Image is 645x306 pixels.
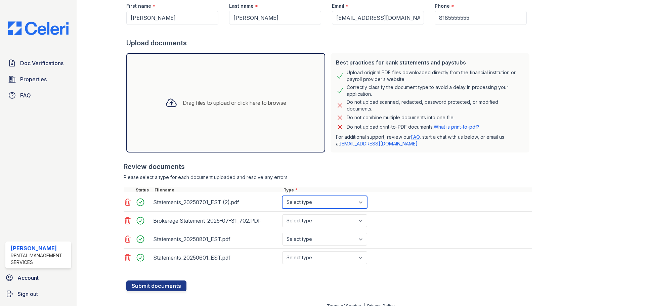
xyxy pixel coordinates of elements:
[153,252,279,263] div: Statements_20250601_EST.pdf
[3,21,74,35] img: CE_Logo_Blue-a8612792a0a2168367f1c8372b55b34899dd931a85d93a1a3d3e32e68fde9ad4.png
[411,134,420,140] a: FAQ
[153,215,279,226] div: Brokerage Statement_2025-07-31_702.PDF
[347,124,479,130] p: Do not upload print-to-PDF documents.
[3,287,74,301] a: Sign out
[153,197,279,208] div: Statements_20250701_EST (2).pdf
[5,56,71,70] a: Doc Verifications
[340,141,418,146] a: [EMAIL_ADDRESS][DOMAIN_NAME]
[134,187,153,193] div: Status
[124,174,532,181] div: Please select a type for each document uploaded and resolve any errors.
[153,234,279,245] div: Statements_20250801_EST.pdf
[347,114,455,122] div: Do not combine multiple documents into one file.
[20,75,47,83] span: Properties
[17,290,38,298] span: Sign out
[336,58,524,67] div: Best practices for bank statements and paystubs
[435,3,450,9] label: Phone
[11,244,69,252] div: [PERSON_NAME]
[126,280,186,291] button: Submit documents
[17,274,39,282] span: Account
[5,89,71,102] a: FAQ
[11,252,69,266] div: Rental Management Services
[5,73,71,86] a: Properties
[126,38,532,48] div: Upload documents
[183,99,286,107] div: Drag files to upload or click here to browse
[332,3,344,9] label: Email
[153,187,282,193] div: Filename
[229,3,254,9] label: Last name
[282,187,532,193] div: Type
[347,99,524,112] div: Do not upload scanned, redacted, password protected, or modified documents.
[336,134,524,147] p: For additional support, review our , start a chat with us below, or email us at
[124,162,532,171] div: Review documents
[20,59,63,67] span: Doc Verifications
[20,91,31,99] span: FAQ
[347,69,524,83] div: Upload original PDF files downloaded directly from the financial institution or payroll provider’...
[3,271,74,285] a: Account
[434,124,479,130] a: What is print-to-pdf?
[347,84,524,97] div: Correctly classify the document type to avoid a delay in processing your application.
[126,3,151,9] label: First name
